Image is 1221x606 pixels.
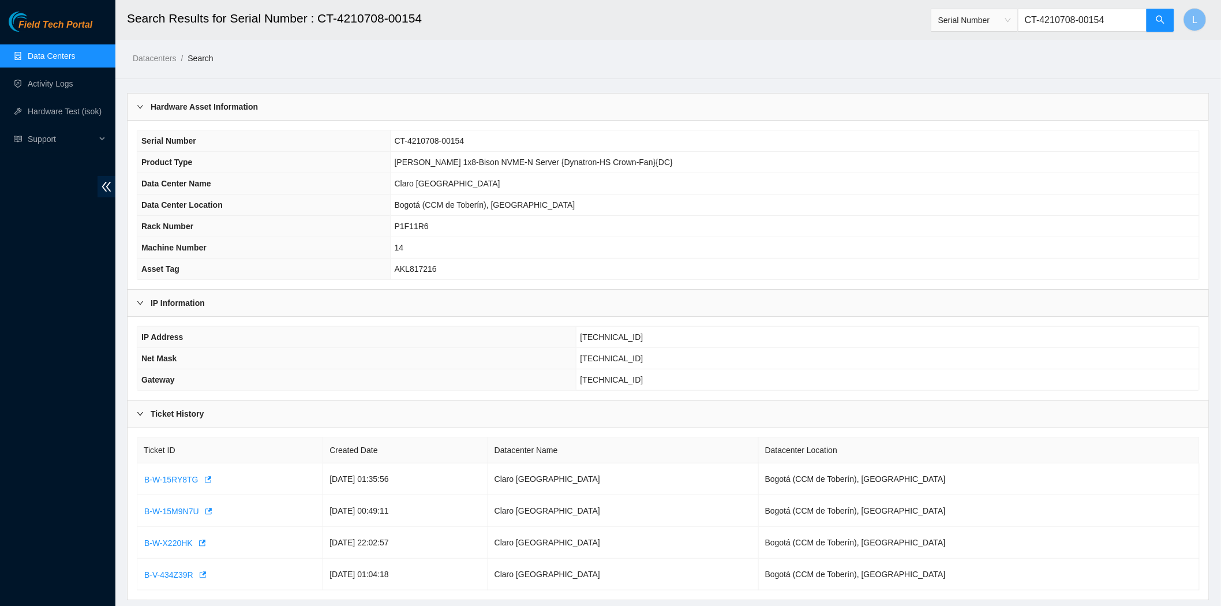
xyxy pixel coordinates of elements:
[144,505,199,518] span: B-W-15M9N7U
[144,568,193,581] span: B-V-434Z39R
[137,437,323,463] th: Ticket ID
[395,222,429,231] span: P1F11R6
[759,559,1200,590] td: Bogotá (CCM de Toberín), [GEOGRAPHIC_DATA]
[488,559,759,590] td: Claro [GEOGRAPHIC_DATA]
[1147,9,1174,32] button: search
[28,79,73,88] a: Activity Logs
[144,473,198,486] span: B-W-15RY8TG
[1193,13,1198,27] span: L
[9,12,58,32] img: Akamai Technologies
[128,401,1209,427] div: Ticket History
[395,158,673,167] span: [PERSON_NAME] 1x8-Bison NVME-N Server {Dynatron-HS Crown-Fan}{DC}
[323,559,488,590] td: [DATE] 01:04:18
[141,158,192,167] span: Product Type
[1018,9,1147,32] input: Enter text here...
[323,437,488,463] th: Created Date
[759,463,1200,495] td: Bogotá (CCM de Toberín), [GEOGRAPHIC_DATA]
[395,179,500,188] span: Claro [GEOGRAPHIC_DATA]
[28,128,96,151] span: Support
[141,179,211,188] span: Data Center Name
[323,463,488,495] td: [DATE] 01:35:56
[151,407,204,420] b: Ticket History
[144,538,206,547] a: B-W-X220HK
[488,437,759,463] th: Datacenter Name
[141,264,179,274] span: Asset Tag
[1156,15,1165,26] span: search
[395,136,465,145] span: CT-4210708-00154
[144,474,212,484] a: B-W-15RY8TG
[395,200,575,210] span: Bogotá (CCM de Toberín), [GEOGRAPHIC_DATA]
[488,463,759,495] td: Claro [GEOGRAPHIC_DATA]
[759,437,1200,463] th: Datacenter Location
[141,200,223,210] span: Data Center Location
[759,527,1200,559] td: Bogotá (CCM de Toberín), [GEOGRAPHIC_DATA]
[28,107,102,116] a: Hardware Test (isok)
[137,300,144,306] span: right
[18,20,92,31] span: Field Tech Portal
[323,527,488,559] td: [DATE] 22:02:57
[141,375,175,384] span: Gateway
[938,12,1011,29] span: Serial Number
[144,470,212,489] button: B-W-15RY8TG
[580,354,643,363] span: [TECHNICAL_ID]
[141,332,183,342] span: IP Address
[141,222,193,231] span: Rack Number
[151,100,258,113] b: Hardware Asset Information
[144,566,207,584] button: B-V-434Z39R
[98,176,115,197] span: double-left
[137,410,144,417] span: right
[28,51,75,61] a: Data Centers
[144,537,193,549] span: B-W-X220HK
[759,495,1200,527] td: Bogotá (CCM de Toberín), [GEOGRAPHIC_DATA]
[133,54,176,63] a: Datacenters
[1183,8,1207,31] button: L
[395,243,404,252] span: 14
[181,54,183,63] span: /
[128,290,1209,316] div: IP Information
[151,297,205,309] b: IP Information
[9,21,92,36] a: Akamai TechnologiesField Tech Portal
[395,264,437,274] span: AKL817216
[323,495,488,527] td: [DATE] 00:49:11
[144,570,207,579] a: B-V-434Z39R
[580,375,643,384] span: [TECHNICAL_ID]
[488,495,759,527] td: Claro [GEOGRAPHIC_DATA]
[137,103,144,110] span: right
[144,534,206,552] button: B-W-X220HK
[14,135,22,143] span: read
[144,502,212,521] button: B-W-15M9N7U
[128,93,1209,120] div: Hardware Asset Information
[188,54,213,63] a: Search
[580,332,643,342] span: [TECHNICAL_ID]
[141,136,196,145] span: Serial Number
[488,527,759,559] td: Claro [GEOGRAPHIC_DATA]
[141,243,207,252] span: Machine Number
[144,506,212,515] a: B-W-15M9N7U
[141,354,177,363] span: Net Mask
